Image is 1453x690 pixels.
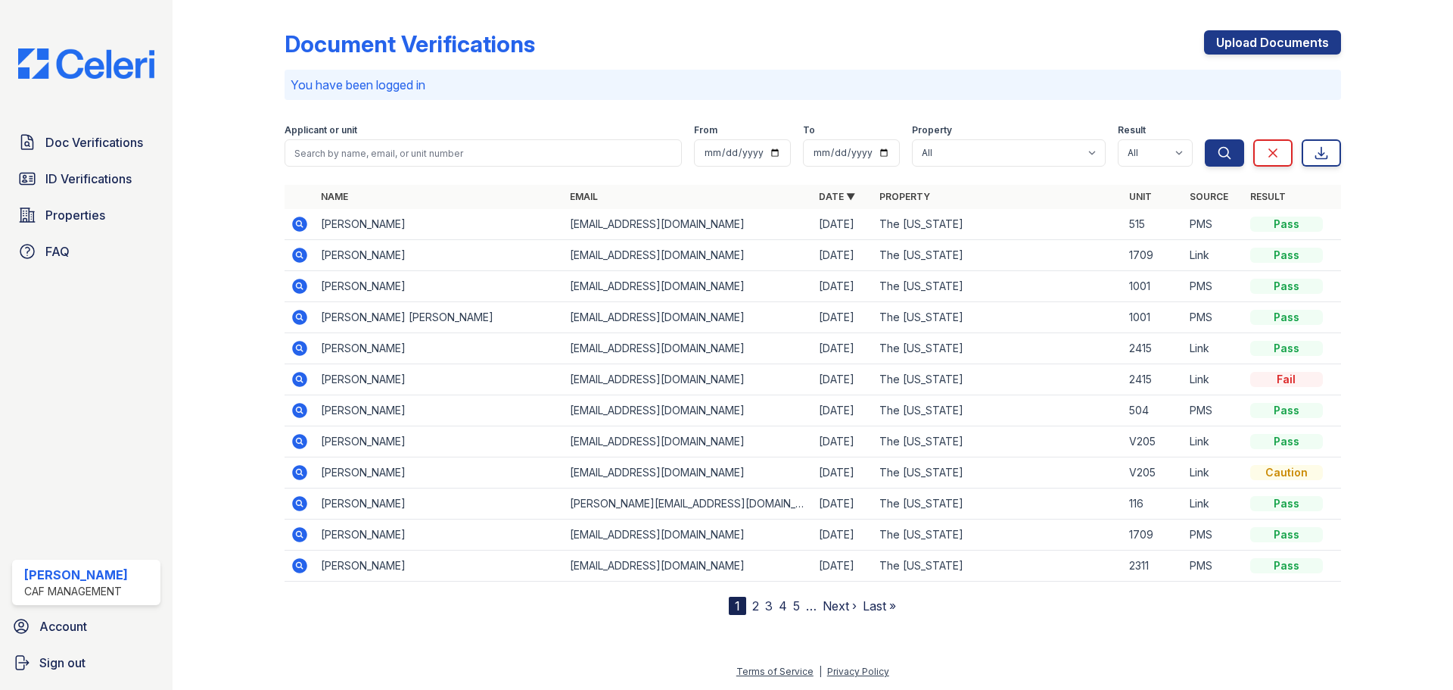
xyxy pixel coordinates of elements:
[1123,209,1184,240] td: 515
[564,271,813,302] td: [EMAIL_ADDRESS][DOMAIN_NAME]
[1250,372,1323,387] div: Fail
[1184,551,1244,582] td: PMS
[1123,302,1184,333] td: 1001
[315,209,564,240] td: [PERSON_NAME]
[315,426,564,457] td: [PERSON_NAME]
[1184,271,1244,302] td: PMS
[1123,551,1184,582] td: 2311
[564,457,813,489] td: [EMAIL_ADDRESS][DOMAIN_NAME]
[694,124,717,136] label: From
[1184,302,1244,333] td: PMS
[1123,240,1184,271] td: 1709
[24,566,128,584] div: [PERSON_NAME]
[285,139,682,167] input: Search by name, email, or unit number
[315,364,564,395] td: [PERSON_NAME]
[873,551,1122,582] td: The [US_STATE]
[873,364,1122,395] td: The [US_STATE]
[564,333,813,364] td: [EMAIL_ADDRESS][DOMAIN_NAME]
[813,240,873,271] td: [DATE]
[12,127,160,158] a: Doc Verifications
[315,240,564,271] td: [PERSON_NAME]
[912,124,952,136] label: Property
[1123,333,1184,364] td: 2415
[564,302,813,333] td: [EMAIL_ADDRESS][DOMAIN_NAME]
[813,271,873,302] td: [DATE]
[1118,124,1146,136] label: Result
[1250,217,1323,232] div: Pass
[564,489,813,520] td: [PERSON_NAME][EMAIL_ADDRESS][DOMAIN_NAME]
[873,489,1122,520] td: The [US_STATE]
[1250,558,1323,573] div: Pass
[1184,209,1244,240] td: PMS
[813,520,873,551] td: [DATE]
[12,164,160,194] a: ID Verifications
[1250,341,1323,356] div: Pass
[564,395,813,426] td: [EMAIL_ADDRESS][DOMAIN_NAME]
[6,648,166,678] a: Sign out
[752,598,759,614] a: 2
[1123,271,1184,302] td: 1001
[1190,191,1228,202] a: Source
[813,489,873,520] td: [DATE]
[315,489,564,520] td: [PERSON_NAME]
[315,551,564,582] td: [PERSON_NAME]
[1184,489,1244,520] td: Link
[729,597,746,615] div: 1
[315,302,564,333] td: [PERSON_NAME] [PERSON_NAME]
[873,302,1122,333] td: The [US_STATE]
[765,598,773,614] a: 3
[315,457,564,489] td: [PERSON_NAME]
[1250,496,1323,511] div: Pass
[321,191,348,202] a: Name
[45,170,132,188] span: ID Verifications
[12,236,160,267] a: FAQ
[1250,465,1323,480] div: Caution
[1184,520,1244,551] td: PMS
[873,426,1122,457] td: The [US_STATE]
[873,457,1122,489] td: The [US_STATE]
[315,395,564,426] td: [PERSON_NAME]
[813,209,873,240] td: [DATE]
[1204,30,1341,55] a: Upload Documents
[1184,426,1244,457] td: Link
[827,666,889,677] a: Privacy Policy
[12,200,160,230] a: Properties
[24,584,128,599] div: CAF Management
[813,426,873,457] td: [DATE]
[813,395,873,426] td: [DATE]
[1184,240,1244,271] td: Link
[1184,364,1244,395] td: Link
[813,302,873,333] td: [DATE]
[1184,457,1244,489] td: Link
[779,598,787,614] a: 4
[813,333,873,364] td: [DATE]
[813,457,873,489] td: [DATE]
[1123,426,1184,457] td: V205
[39,654,86,672] span: Sign out
[6,611,166,642] a: Account
[315,271,564,302] td: [PERSON_NAME]
[1250,279,1323,294] div: Pass
[863,598,896,614] a: Last »
[45,206,105,224] span: Properties
[564,209,813,240] td: [EMAIL_ADDRESS][DOMAIN_NAME]
[39,617,87,635] span: Account
[1250,434,1323,449] div: Pass
[564,240,813,271] td: [EMAIL_ADDRESS][DOMAIN_NAME]
[879,191,930,202] a: Property
[564,551,813,582] td: [EMAIL_ADDRESS][DOMAIN_NAME]
[1250,310,1323,325] div: Pass
[823,598,857,614] a: Next ›
[45,242,70,261] span: FAQ
[1123,395,1184,426] td: 504
[803,124,815,136] label: To
[873,395,1122,426] td: The [US_STATE]
[285,124,357,136] label: Applicant or unit
[1250,403,1323,418] div: Pass
[1129,191,1152,202] a: Unit
[1250,248,1323,263] div: Pass
[1184,333,1244,364] td: Link
[45,133,143,151] span: Doc Verifications
[570,191,598,202] a: Email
